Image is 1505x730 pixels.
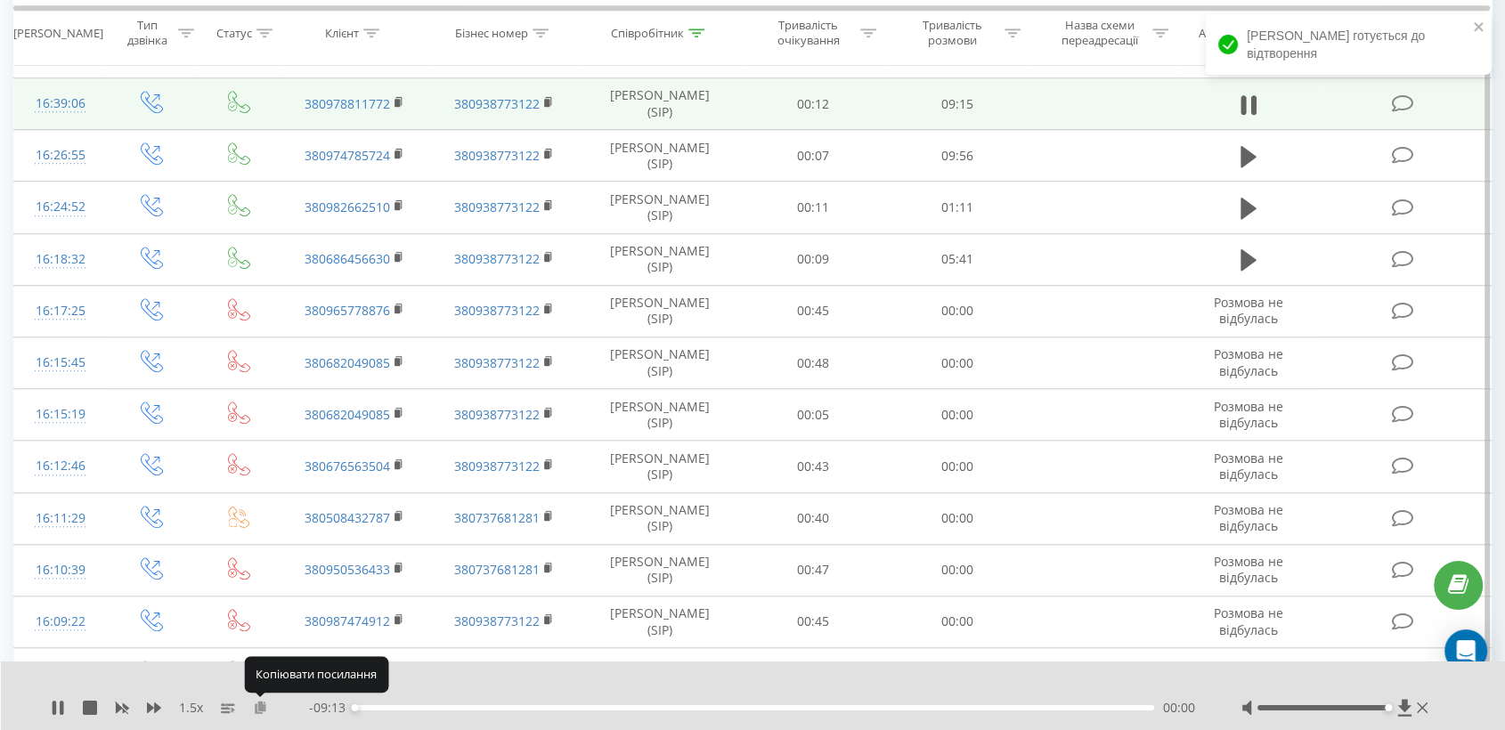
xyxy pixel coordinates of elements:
td: [PERSON_NAME] (SIP) [579,492,740,544]
td: 00:45 [741,596,885,647]
a: 380938773122 [454,199,540,215]
a: 380737681281 [454,561,540,578]
td: 00:11 [741,182,885,233]
td: [PERSON_NAME] (SIP) [579,233,740,285]
a: 380938773122 [454,302,540,319]
td: [PERSON_NAME] (SIP) [579,596,740,647]
td: 00:07 [741,648,885,700]
span: Розмова не відбулась [1214,294,1283,327]
span: 1.5 x [179,699,203,717]
td: 00:00 [885,285,1029,337]
span: 00:00 [1163,699,1195,717]
div: Копіювати посилання [244,656,388,692]
a: 380974785724 [305,147,390,164]
div: Клієнт [325,26,359,41]
td: 09:15 [885,78,1029,130]
td: [PERSON_NAME] (SIP) [579,648,740,700]
a: 380938773122 [454,354,540,371]
td: 00:00 [885,389,1029,441]
div: Open Intercom Messenger [1444,629,1487,672]
td: 00:40 [741,492,885,544]
td: 00:48 [741,337,885,389]
div: 16:26:55 [32,138,88,173]
div: Accessibility label [1385,704,1392,711]
div: Accessibility label [352,704,359,711]
td: 00:12 [741,78,885,130]
td: 00:47 [741,544,885,596]
a: 380737681281 [454,509,540,526]
div: 16:17:25 [32,294,88,328]
td: [PERSON_NAME] (SIP) [579,130,740,182]
td: [PERSON_NAME] (SIP) [579,182,740,233]
div: 16:08:40 [32,656,88,691]
a: 380676563504 [305,458,390,474]
div: 16:24:52 [32,190,88,224]
div: Статус [216,26,252,41]
div: [PERSON_NAME] готується до відтворення [1206,14,1491,75]
a: 380686456630 [305,250,390,267]
span: Розмова не відбулась [1214,553,1283,586]
td: 01:11 [885,182,1029,233]
td: 00:00 [885,337,1029,389]
a: 380508432787 [305,509,390,526]
td: [PERSON_NAME] (SIP) [579,285,740,337]
td: [PERSON_NAME] (SIP) [579,337,740,389]
div: Тип дзвінка [122,19,174,49]
a: 380938773122 [454,458,540,474]
a: 380938773122 [454,147,540,164]
span: Розмова не відбулась [1214,398,1283,431]
a: 380938773122 [454,612,540,629]
td: 05:41 [885,233,1029,285]
div: Назва схеми переадресації [1053,19,1148,49]
a: 380938773122 [454,95,540,112]
div: [PERSON_NAME] [13,26,103,41]
td: [PERSON_NAME] (SIP) [579,544,740,596]
div: 16:39:06 [32,86,88,121]
td: [PERSON_NAME] (SIP) [579,78,740,130]
div: 16:15:45 [32,345,88,380]
td: 00:00 [885,596,1029,647]
a: 380965778876 [305,302,390,319]
a: 380682049085 [305,406,390,423]
td: 00:05 [741,389,885,441]
div: 16:12:46 [32,449,88,483]
a: 380982662510 [305,199,390,215]
div: 16:09:22 [32,604,88,639]
td: 00:00 [885,648,1029,700]
td: 00:00 [885,441,1029,492]
span: - 09:13 [309,699,354,717]
div: Тривалість очікування [761,19,856,49]
a: 380682049085 [305,354,390,371]
div: Тривалість розмови [905,19,1000,49]
div: Аудіозапис розмови [1199,26,1311,41]
button: close [1473,20,1485,36]
div: 16:11:29 [32,501,88,536]
div: Співробітник [611,26,684,41]
a: 380938773122 [454,406,540,423]
span: Розмова не відбулась [1214,657,1283,690]
div: 16:18:32 [32,242,88,277]
td: 09:56 [885,130,1029,182]
span: Розмова не відбулась [1214,450,1283,483]
span: Розмова не відбулась [1214,604,1283,637]
span: Розмова не відбулась [1214,345,1283,378]
a: 380938773122 [454,250,540,267]
td: 00:09 [741,233,885,285]
td: 00:45 [741,285,885,337]
div: 16:10:39 [32,553,88,588]
td: 00:00 [885,492,1029,544]
td: 00:07 [741,130,885,182]
a: 380987474912 [305,612,390,629]
span: Розмова не відбулась [1214,501,1283,534]
td: 00:43 [741,441,885,492]
a: 380978811772 [305,95,390,112]
div: Бізнес номер [455,26,528,41]
td: 00:00 [885,544,1029,596]
td: [PERSON_NAME] (SIP) [579,389,740,441]
td: [PERSON_NAME] (SIP) [579,441,740,492]
div: 16:15:19 [32,397,88,432]
a: 380950536433 [305,561,390,578]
